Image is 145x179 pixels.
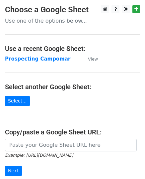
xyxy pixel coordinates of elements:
h3: Choose a Google Sheet [5,5,140,15]
a: Prospecting Campomar [5,56,70,62]
input: Next [5,166,22,176]
h4: Use a recent Google Sheet: [5,45,140,53]
h4: Copy/paste a Google Sheet URL: [5,128,140,136]
p: Use one of the options below... [5,17,140,24]
small: Example: [URL][DOMAIN_NAME] [5,153,73,158]
a: View [81,56,98,62]
h4: Select another Google Sheet: [5,83,140,91]
a: Select... [5,96,30,106]
input: Paste your Google Sheet URL here [5,139,137,151]
small: View [88,57,98,62]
